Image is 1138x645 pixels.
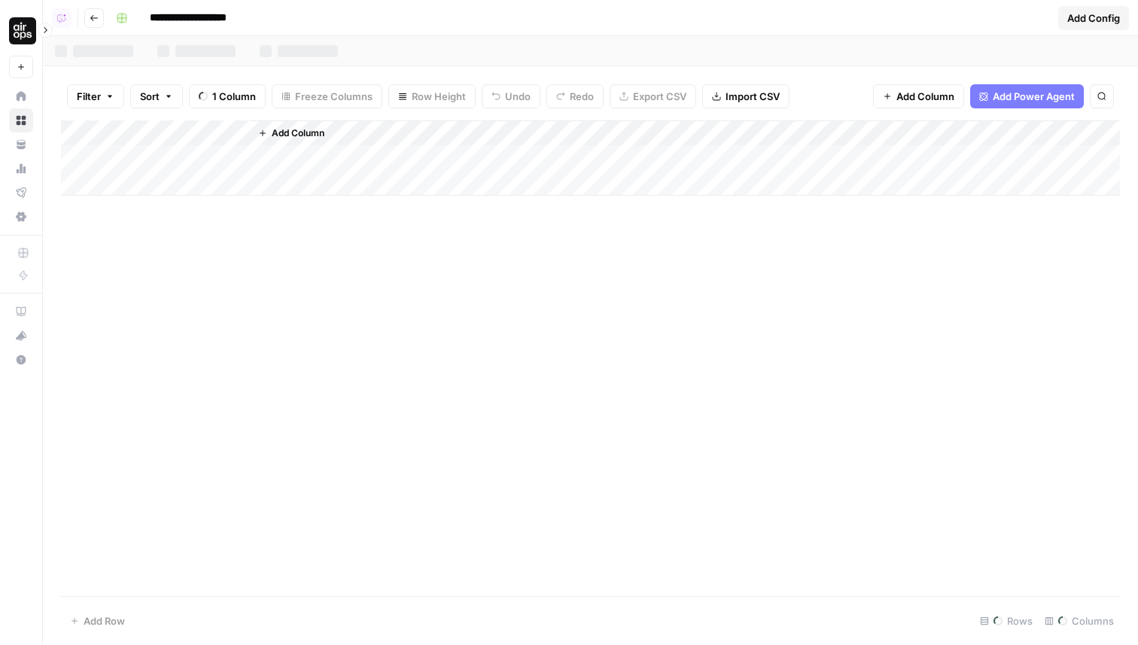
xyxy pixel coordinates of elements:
[272,84,382,108] button: Freeze Columns
[570,89,594,104] span: Redo
[726,89,780,104] span: Import CSV
[67,84,124,108] button: Filter
[505,89,531,104] span: Undo
[252,123,330,143] button: Add Column
[482,84,540,108] button: Undo
[77,89,101,104] span: Filter
[970,84,1084,108] button: Add Power Agent
[9,300,33,324] a: AirOps Academy
[9,17,36,44] img: AirOps Administrative Logo
[140,89,160,104] span: Sort
[10,324,32,347] div: What's new?
[702,84,790,108] button: Import CSV
[1067,11,1120,26] span: Add Config
[412,89,466,104] span: Row Height
[9,12,33,50] button: Workspace: AirOps Administrative
[9,132,33,157] a: Your Data
[1039,609,1120,633] div: Columns
[1058,6,1129,30] button: Add Config
[993,89,1075,104] span: Add Power Agent
[873,84,964,108] button: Add Column
[388,84,476,108] button: Row Height
[189,84,266,108] button: 1 Column
[9,324,33,348] button: What's new?
[610,84,696,108] button: Export CSV
[9,157,33,181] a: Usage
[9,205,33,229] a: Settings
[272,126,324,140] span: Add Column
[896,89,954,104] span: Add Column
[9,348,33,372] button: Help + Support
[974,609,1039,633] div: Rows
[9,181,33,205] a: Flightpath
[212,89,256,104] span: 1 Column
[61,609,134,633] button: Add Row
[546,84,604,108] button: Redo
[295,89,373,104] span: Freeze Columns
[9,108,33,132] a: Browse
[84,613,125,628] span: Add Row
[9,84,33,108] a: Home
[130,84,183,108] button: Sort
[633,89,686,104] span: Export CSV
